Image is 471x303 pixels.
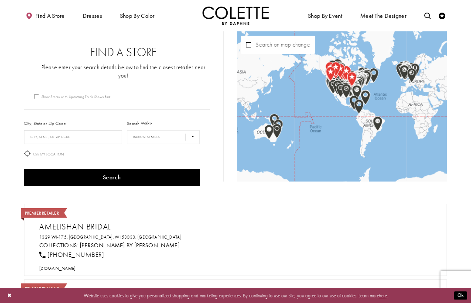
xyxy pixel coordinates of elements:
a: Toggle search [423,7,433,25]
span: Dresses [81,7,104,25]
input: City, State, or ZIP Code [24,130,122,144]
span: Shop By Event [308,13,342,19]
a: Check Wishlist [437,7,447,25]
button: Close Dialog [4,290,15,301]
span: Find a store [35,13,65,19]
a: Opens in new tab [39,266,76,271]
button: Submit Dialog [454,291,467,300]
span: [DOMAIN_NAME] [39,266,76,271]
select: Radius In Miles [127,130,200,144]
span: Collections: [39,242,78,249]
a: Opens in new tab [39,234,181,240]
span: [PHONE_NUMBER] [48,250,104,259]
p: Website uses cookies to give you personalized shopping and marketing experiences. By continuing t... [48,291,423,300]
span: Shop by color [118,7,156,25]
img: Colette by Daphne [202,7,269,25]
h2: Find a Store [37,46,209,59]
a: [PHONE_NUMBER] [39,250,104,259]
button: Search [24,169,200,186]
span: Premier Retailer [25,286,59,291]
a: Meet the designer [358,7,408,25]
label: Search Within [127,120,153,127]
a: Visit Colette by Daphne page - Opens in new tab [80,242,180,249]
a: here [379,292,387,298]
span: Shop by color [120,13,155,19]
a: Find a store [24,7,66,25]
span: Shop By Event [306,7,344,25]
a: Visit Home Page [202,7,269,25]
span: Dresses [83,13,102,19]
span: Meet the designer [360,13,406,19]
h2: Amelishan Bridal [39,222,438,232]
label: City, State or Zip Code [24,120,66,127]
div: Map with store locations [237,31,447,182]
p: Please enter your search details below to find the closest retailer near you! [37,64,209,80]
span: Premier Retailer [25,210,59,216]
